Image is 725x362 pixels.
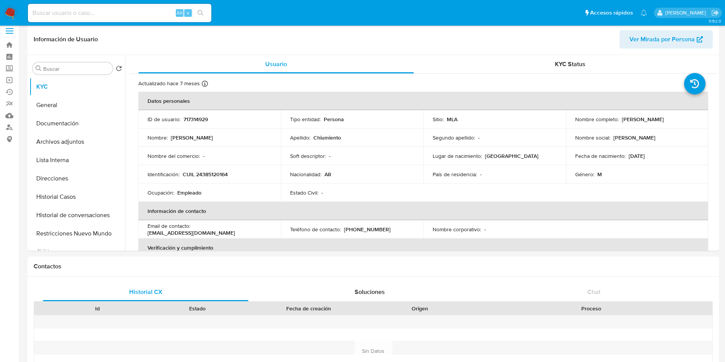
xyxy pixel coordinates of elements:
[629,30,695,49] span: Ver Mirada por Persona
[587,287,600,296] span: Chat
[36,65,42,71] button: Buscar
[324,171,331,178] p: AR
[148,171,180,178] p: Identificación :
[433,226,481,233] p: Nombre corporativo :
[265,60,287,68] span: Usuario
[555,60,586,68] span: KYC Status
[29,133,125,151] button: Archivos adjuntos
[329,153,331,159] p: -
[484,226,486,233] p: -
[313,134,341,141] p: Chiumiento
[344,226,391,233] p: [PHONE_NUMBER]
[183,171,228,178] p: CUIL 24385120164
[575,171,594,178] p: Género :
[138,80,200,87] p: Actualizado hace 7 meses
[148,134,168,141] p: Nombre :
[575,134,610,141] p: Nombre social :
[34,36,98,43] h1: Información de Usuario
[138,92,708,110] th: Datos personales
[148,153,200,159] p: Nombre del comercio :
[193,8,208,18] button: search-icon
[148,116,180,123] p: ID de usuario :
[480,171,482,178] p: -
[433,171,477,178] p: País de residencia :
[290,153,326,159] p: Soft descriptor :
[433,153,482,159] p: Lugar de nacimiento :
[575,116,619,123] p: Nombre completo :
[138,202,708,220] th: Información de contacto
[148,222,190,229] p: Email de contacto :
[290,171,321,178] p: Nacionalidad :
[433,116,444,123] p: Sitio :
[665,9,709,16] p: valeria.duch@mercadolibre.com
[641,10,647,16] a: Notificaciones
[613,134,655,141] p: [PERSON_NAME]
[590,9,633,17] span: Accesos rápidos
[29,224,125,243] button: Restricciones Nuevo Mundo
[575,153,626,159] p: Fecha de nacimiento :
[375,305,465,312] div: Origen
[187,9,189,16] span: s
[203,153,204,159] p: -
[138,239,708,257] th: Verificación y cumplimiento
[290,134,310,141] p: Apellido :
[622,116,664,123] p: [PERSON_NAME]
[253,305,365,312] div: Fecha de creación
[29,243,125,261] button: CVU
[475,305,707,312] div: Proceso
[183,116,208,123] p: 717314929
[148,229,235,236] p: [EMAIL_ADDRESS][DOMAIN_NAME]
[290,189,318,196] p: Estado Civil :
[43,65,110,72] input: Buscar
[29,169,125,188] button: Direcciones
[447,116,457,123] p: MLA
[290,116,321,123] p: Tipo entidad :
[129,287,162,296] span: Historial CX
[324,116,344,123] p: Persona
[171,134,213,141] p: [PERSON_NAME]
[29,96,125,114] button: General
[478,134,480,141] p: -
[28,8,211,18] input: Buscar usuario o caso...
[29,188,125,206] button: Historial Casos
[290,226,341,233] p: Teléfono de contacto :
[321,189,323,196] p: -
[711,9,719,17] a: Salir
[597,171,602,178] p: M
[148,189,174,196] p: Ocupación :
[177,189,201,196] p: Empleado
[153,305,242,312] div: Estado
[29,114,125,133] button: Documentación
[29,206,125,224] button: Historial de conversaciones
[29,78,125,96] button: KYC
[177,9,183,16] span: Alt
[620,30,713,49] button: Ver Mirada por Persona
[29,151,125,169] button: Lista Interna
[629,153,645,159] p: [DATE]
[485,153,538,159] p: [GEOGRAPHIC_DATA]
[34,263,713,270] h1: Contactos
[355,287,385,296] span: Soluciones
[433,134,475,141] p: Segundo apellido :
[116,65,122,74] button: Volver al orden por defecto
[53,305,142,312] div: Id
